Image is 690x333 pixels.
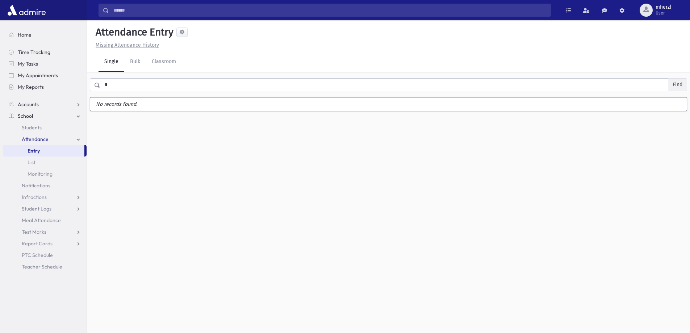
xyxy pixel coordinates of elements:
[3,249,87,261] a: PTC Schedule
[3,110,87,122] a: School
[18,32,32,38] span: Home
[3,226,87,238] a: Test Marks
[18,72,58,79] span: My Appointments
[93,26,173,38] h5: Attendance Entry
[3,203,87,215] a: Student Logs
[22,240,53,247] span: Report Cards
[3,70,87,81] a: My Appointments
[3,180,87,191] a: Notifications
[22,136,49,142] span: Attendance
[3,168,87,180] a: Monitoring
[99,52,124,72] a: Single
[3,29,87,41] a: Home
[3,191,87,203] a: Infractions
[3,58,87,70] a: My Tasks
[3,261,87,272] a: Teacher Schedule
[22,194,47,200] span: Infractions
[668,79,687,91] button: Find
[90,97,687,111] label: No records found.
[3,122,87,133] a: Students
[96,42,159,48] u: Missing Attendance History
[22,252,53,258] span: PTC Schedule
[3,145,84,157] a: Entry
[18,61,38,67] span: My Tasks
[3,157,87,168] a: List
[656,10,671,16] span: User
[22,229,46,235] span: Test Marks
[22,124,42,131] span: Students
[28,159,35,166] span: List
[28,171,53,177] span: Monitoring
[124,52,146,72] a: Bulk
[93,42,159,48] a: Missing Attendance History
[146,52,182,72] a: Classroom
[18,49,50,55] span: Time Tracking
[22,205,51,212] span: Student Logs
[22,263,62,270] span: Teacher Schedule
[22,217,61,224] span: Meal Attendance
[3,215,87,226] a: Meal Attendance
[18,84,44,90] span: My Reports
[3,133,87,145] a: Attendance
[28,147,40,154] span: Entry
[656,4,671,10] span: mherzl
[18,113,33,119] span: School
[3,238,87,249] a: Report Cards
[3,99,87,110] a: Accounts
[18,101,39,108] span: Accounts
[3,81,87,93] a: My Reports
[3,46,87,58] a: Time Tracking
[109,4,551,17] input: Search
[6,3,47,17] img: AdmirePro
[22,182,50,189] span: Notifications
